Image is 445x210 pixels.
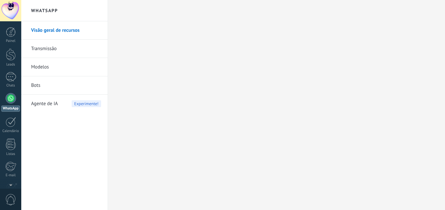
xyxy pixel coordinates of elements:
[31,95,101,113] a: Agente de IAExperimente!
[72,100,101,107] span: Experimente!
[1,84,20,88] div: Chats
[1,129,20,133] div: Calendário
[31,40,101,58] a: Transmissão
[31,58,101,76] a: Modelos
[21,76,108,95] li: Bots
[1,39,20,43] div: Painel
[31,76,101,95] a: Bots
[21,40,108,58] li: Transmissão
[31,21,101,40] a: Visão geral de recursos
[1,63,20,67] div: Leads
[21,95,108,113] li: Agente de IA
[21,21,108,40] li: Visão geral de recursos
[1,173,20,178] div: E-mail
[31,95,58,113] span: Agente de IA
[1,152,20,156] div: Listas
[21,58,108,76] li: Modelos
[1,105,20,112] div: WhatsApp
